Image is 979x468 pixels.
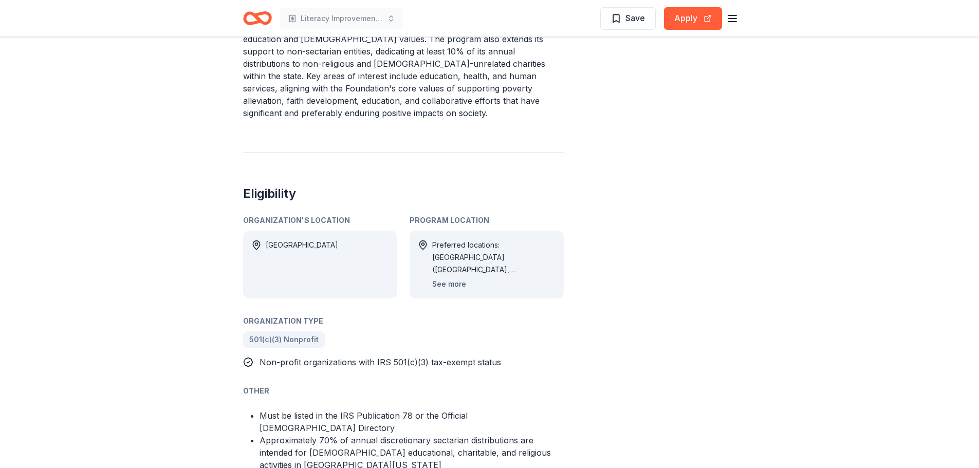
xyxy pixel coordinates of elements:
h2: Eligibility [243,185,564,202]
div: Other [243,385,564,397]
li: Must be listed in the IRS Publication 78 or the Official [DEMOGRAPHIC_DATA] Directory [260,409,564,434]
a: Home [243,6,272,30]
span: 501(c)(3) Nonprofit [249,333,319,346]
span: Literacy Improvement for children in [GEOGRAPHIC_DATA] [GEOGRAPHIC_DATA] region [301,12,383,25]
button: Literacy Improvement for children in [GEOGRAPHIC_DATA] [GEOGRAPHIC_DATA] region [280,8,403,29]
span: Save [625,11,645,25]
button: Save [600,7,656,30]
div: Preferred locations: [GEOGRAPHIC_DATA] ([GEOGRAPHIC_DATA], [GEOGRAPHIC_DATA], [GEOGRAPHIC_DATA], ... [432,239,556,276]
button: Apply [664,7,722,30]
div: Organization's Location [243,214,397,227]
div: Program Location [410,214,564,227]
span: Non-profit organizations with IRS 501(c)(3) tax-exempt status [260,357,501,367]
div: Organization Type [243,315,564,327]
a: 501(c)(3) Nonprofit [243,331,325,348]
button: See more [432,278,466,290]
div: [GEOGRAPHIC_DATA] [266,239,338,290]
